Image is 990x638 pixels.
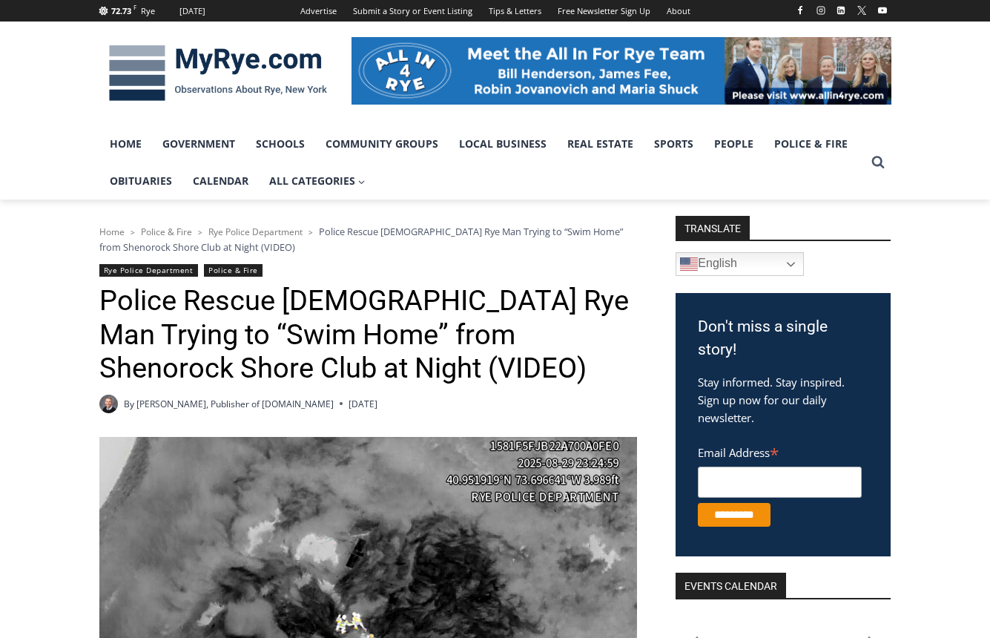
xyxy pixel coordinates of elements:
[269,173,366,189] span: All Categories
[644,125,704,162] a: Sports
[99,264,198,277] a: Rye Police Department
[136,398,334,410] a: [PERSON_NAME], Publisher of [DOMAIN_NAME]
[99,35,337,112] img: MyRye.com
[812,1,830,19] a: Instagram
[791,1,809,19] a: Facebook
[832,1,850,19] a: Linkedin
[349,397,377,411] time: [DATE]
[315,125,449,162] a: Community Groups
[704,125,764,162] a: People
[204,264,263,277] a: Police & Fire
[131,227,135,237] span: >
[182,162,259,200] a: Calendar
[152,125,245,162] a: Government
[680,255,698,273] img: en
[208,226,303,238] a: Rye Police Department
[676,252,804,276] a: English
[308,227,313,237] span: >
[99,224,637,254] nav: Breadcrumbs
[449,125,557,162] a: Local Business
[99,162,182,200] a: Obituaries
[99,125,865,200] nav: Primary Navigation
[698,438,862,464] label: Email Address
[99,125,152,162] a: Home
[698,373,868,427] p: Stay informed. Stay inspired. Sign up now for our daily newsletter.
[198,227,202,237] span: >
[99,225,623,253] span: Police Rescue [DEMOGRAPHIC_DATA] Rye Man Trying to “Swim Home” from Shenorock Shore Club at Night...
[352,37,891,104] img: All in for Rye
[853,1,871,19] a: X
[676,216,750,240] strong: TRANSLATE
[133,3,136,11] span: F
[141,4,155,18] div: Rye
[698,315,868,362] h3: Don't miss a single story!
[111,5,131,16] span: 72.73
[676,573,786,598] h2: Events Calendar
[124,397,134,411] span: By
[874,1,891,19] a: YouTube
[557,125,644,162] a: Real Estate
[245,125,315,162] a: Schools
[99,395,118,413] a: Author image
[764,125,858,162] a: Police & Fire
[259,162,376,200] a: All Categories
[99,284,637,386] h1: Police Rescue [DEMOGRAPHIC_DATA] Rye Man Trying to “Swim Home” from Shenorock Shore Club at Night...
[141,226,192,238] a: Police & Fire
[865,149,891,176] button: View Search Form
[179,4,205,18] div: [DATE]
[99,226,125,238] a: Home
